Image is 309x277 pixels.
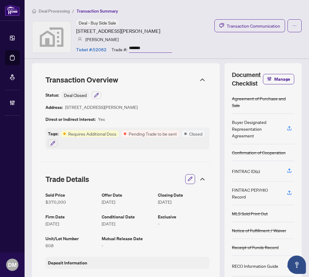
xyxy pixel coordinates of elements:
article: Address: [45,104,63,111]
article: Closed [189,130,202,137]
article: [PERSON_NAME] [85,36,119,43]
li: / [72,7,74,14]
div: Buyer Designated Representation Agreement [232,119,280,139]
article: Direct or Indirect Interest: [45,116,96,123]
article: [DATE] [102,198,153,205]
button: Open asap [287,256,306,274]
span: ellipsis [292,24,297,28]
div: FINTRAC ID(s) [232,168,260,175]
span: Transaction Summary [76,8,118,14]
article: Conditional Date [102,213,153,220]
div: Trade Details [41,171,211,188]
div: Notice of Fulfillment / Waiver [232,227,286,234]
article: Status: [45,91,59,99]
article: $370,000 [45,198,97,205]
span: Manage [274,74,290,84]
img: svg%3e [32,21,71,53]
article: Exclusive [158,213,209,220]
article: Offer Date [102,191,153,198]
article: Trade #: [111,46,127,53]
article: Unit/Lot Number [45,235,97,242]
article: [STREET_ADDRESS][PERSON_NAME] [76,27,160,35]
article: [DATE] [158,198,209,205]
img: logo [5,5,20,16]
article: Firm Date [45,213,97,220]
span: Deal - Buy Side Sale [79,20,116,25]
div: Deal Closed [61,91,89,99]
span: Deal Processing [39,8,70,14]
article: Tags: [48,130,58,137]
article: Ticket #: 52082 [76,46,107,53]
article: Yes [98,116,105,123]
article: - [102,242,153,249]
span: Document Checklist [232,71,263,88]
div: MLS Sold Print Out [232,210,268,217]
article: Deposit Information [48,259,87,266]
button: Transaction Communication [214,19,285,32]
div: RECO Information Guide [232,263,278,269]
div: Receipt of Funds Record [232,244,279,251]
article: Mutual Release Date [102,235,153,242]
span: Transaction Communication [227,22,280,29]
span: Trade Details [45,175,89,184]
article: Requires Additional Docs [68,130,116,137]
article: 608 [45,242,97,249]
span: DM [8,260,17,269]
article: - [158,220,209,227]
span: home [32,9,36,13]
article: [DATE] [45,220,97,227]
span: Transaction Overview [45,75,118,84]
article: [DATE] [102,220,153,227]
article: [STREET_ADDRESS][PERSON_NAME] [65,104,138,111]
article: Pending Trade to be sent [129,130,177,137]
div: Confirmation of Cooperation [232,149,286,156]
div: FINTRAC PEP/HIO Record [232,187,280,200]
button: Manage [263,74,294,84]
div: Transaction Overview [41,72,211,88]
img: svg%3e [78,37,82,41]
article: Closing Date [158,191,209,198]
div: Agreement of Purchase and Sale [232,95,295,109]
article: Sold Price [45,191,97,198]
